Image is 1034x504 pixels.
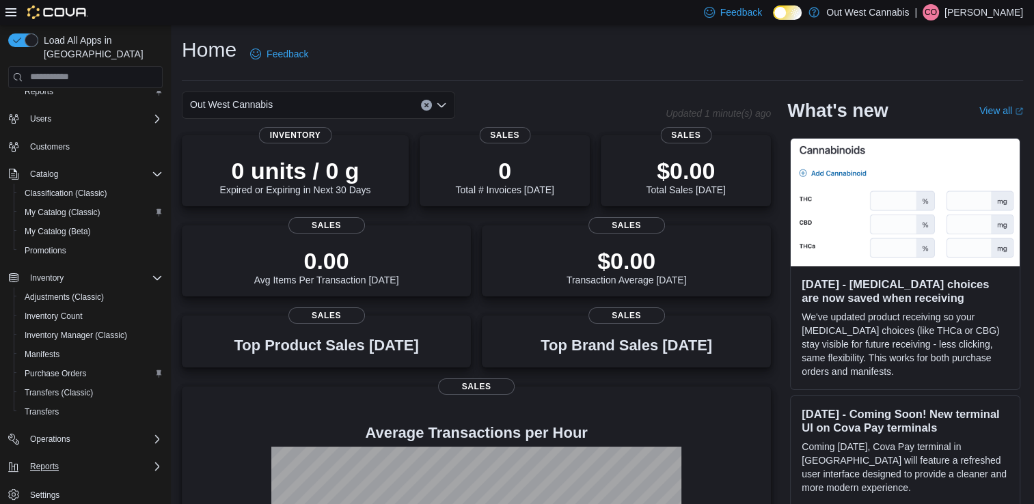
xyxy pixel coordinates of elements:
a: My Catalog (Beta) [19,223,96,240]
span: Feedback [720,5,762,19]
span: Catalog [30,169,58,180]
a: My Catalog (Classic) [19,204,106,221]
span: Classification (Classic) [25,188,107,199]
span: Inventory [30,272,64,283]
button: Classification (Classic) [14,184,168,203]
button: Customers [3,137,168,156]
button: Reports [3,457,168,476]
span: Promotions [19,242,163,259]
div: Transaction Average [DATE] [567,247,687,285]
span: Reports [19,83,163,100]
button: Users [3,109,168,128]
button: Catalog [3,165,168,184]
div: Chad O'Neill [923,4,939,20]
button: Settings [3,484,168,504]
div: Total Sales [DATE] [646,157,725,195]
a: Promotions [19,242,72,259]
svg: External link [1015,107,1023,115]
h4: Average Transactions per Hour [193,425,760,441]
span: Transfers [25,406,59,417]
p: Out West Cannabis [826,4,909,20]
span: Customers [25,138,163,155]
button: My Catalog (Classic) [14,203,168,222]
h3: [DATE] - Coming Soon! New terminal UI on Cova Pay terminals [802,407,1009,434]
span: Sales [288,307,365,324]
button: Open list of options [436,100,447,111]
span: Inventory [259,127,332,143]
a: Customers [25,139,75,155]
a: Purchase Orders [19,365,92,382]
button: Adjustments (Classic) [14,288,168,307]
span: Transfers (Classic) [19,384,163,401]
span: Inventory Manager (Classic) [19,327,163,344]
a: Transfers [19,404,64,420]
p: $0.00 [567,247,687,275]
button: Reports [14,82,168,101]
p: $0.00 [646,157,725,184]
a: Manifests [19,346,65,363]
button: Promotions [14,241,168,260]
h3: [DATE] - [MEDICAL_DATA] choices are now saved when receiving [802,277,1009,305]
span: Manifests [19,346,163,363]
p: 0.00 [254,247,399,275]
div: Total # Invoices [DATE] [455,157,554,195]
a: Adjustments (Classic) [19,289,109,305]
span: Reports [30,461,59,472]
a: Classification (Classic) [19,185,113,201]
span: Purchase Orders [25,368,87,379]
button: Catalog [25,166,64,182]
a: Reports [19,83,59,100]
a: Inventory Count [19,308,88,324]
span: Promotions [25,245,66,256]
button: Inventory Count [14,307,168,326]
span: Inventory Count [19,308,163,324]
a: Feedback [245,40,314,68]
span: My Catalog (Classic) [19,204,163,221]
span: Purchase Orders [19,365,163,382]
button: Manifests [14,345,168,364]
span: My Catalog (Beta) [25,226,91,237]
span: Sales [588,217,665,234]
button: Operations [25,431,76,447]
span: CO [925,4,937,20]
p: 0 [455,157,554,184]
p: Updated 1 minute(s) ago [666,108,771,119]
span: Catalog [25,166,163,182]
span: Transfers (Classic) [25,387,93,398]
span: Transfers [19,404,163,420]
span: Sales [660,127,711,143]
input: Dark Mode [773,5,802,20]
div: Expired or Expiring in Next 30 Days [220,157,371,195]
span: Reports [25,86,53,97]
span: Load All Apps in [GEOGRAPHIC_DATA] [38,33,163,61]
span: Sales [588,307,665,324]
span: Feedback [267,47,308,61]
button: Operations [3,430,168,449]
h3: Top Brand Sales [DATE] [541,337,712,354]
h2: What's new [787,100,888,122]
p: Coming [DATE], Cova Pay terminal in [GEOGRAPHIC_DATA] will feature a refreshed user interface des... [802,440,1009,494]
a: Settings [25,487,65,503]
span: My Catalog (Beta) [19,223,163,240]
h3: Top Product Sales [DATE] [234,337,418,354]
button: Transfers [14,402,168,421]
span: Adjustments (Classic) [19,289,163,305]
button: Reports [25,458,64,475]
span: Inventory [25,270,163,286]
a: Inventory Manager (Classic) [19,327,133,344]
button: Inventory [3,268,168,288]
a: Transfers (Classic) [19,384,98,401]
span: Inventory Manager (Classic) [25,330,127,341]
span: Reports [25,458,163,475]
span: Out West Cannabis [190,96,273,113]
span: Operations [30,434,70,445]
span: Settings [30,490,59,501]
span: Operations [25,431,163,447]
span: Sales [288,217,365,234]
button: My Catalog (Beta) [14,222,168,241]
span: Users [25,111,163,127]
span: Sales [479,127,530,143]
button: Transfers (Classic) [14,383,168,402]
a: View allExternal link [979,105,1023,116]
